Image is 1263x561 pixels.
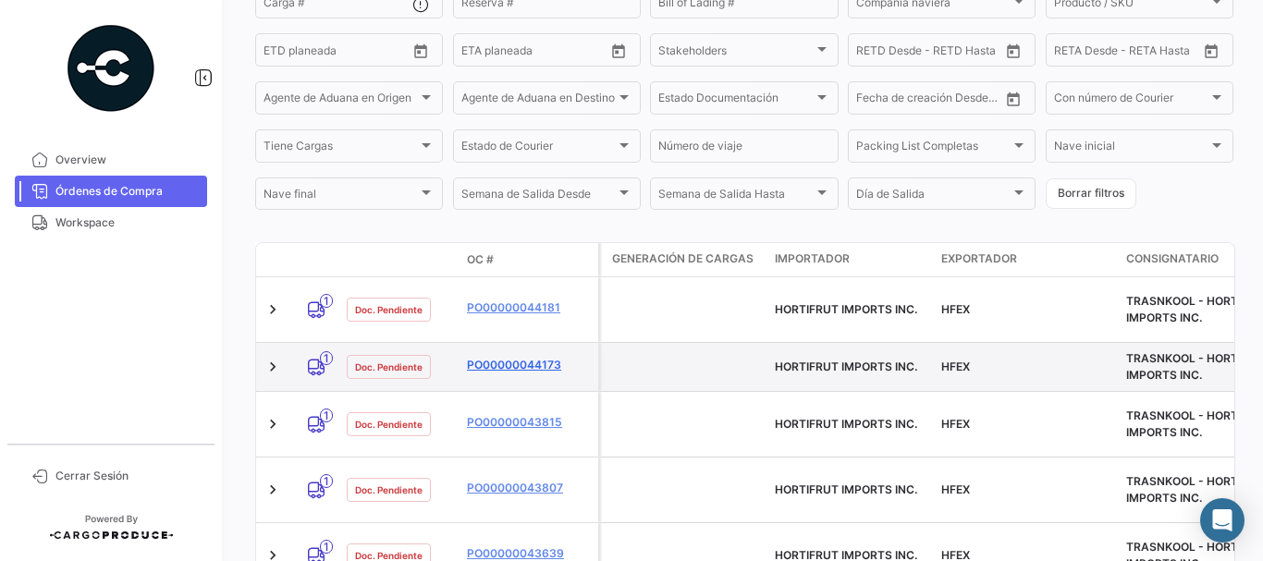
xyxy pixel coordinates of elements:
span: HORTIFRUT IMPORTS INC. [775,302,917,316]
datatable-header-cell: Importador [767,243,934,276]
a: Workspace [15,207,207,238]
span: 1 [320,351,333,365]
input: Hasta [902,46,971,59]
input: Desde [856,94,889,107]
span: OC # [467,251,494,268]
div: Abrir Intercom Messenger [1200,498,1245,543]
span: Nave inicial [1054,142,1208,155]
a: PO00000044181 [467,299,591,316]
span: Tiene Cargas [264,142,418,155]
span: Stakeholders [658,46,813,59]
button: Borrar filtros [1046,178,1136,209]
span: Estado de Courier [461,142,616,155]
span: Workspace [55,214,200,231]
span: Semana de Salida Hasta [658,190,813,203]
span: 1 [320,540,333,554]
a: Órdenes de Compra [15,176,207,207]
input: Hasta [1100,46,1169,59]
span: Consignatario [1126,250,1219,267]
input: Desde [461,46,495,59]
span: HORTIFRUT IMPORTS INC. [775,482,917,496]
span: HFEX [941,482,970,496]
button: Open calendar [999,85,1027,113]
input: Hasta [508,46,576,59]
span: Doc. Pendiente [355,417,423,432]
span: HORTIFRUT IMPORTS INC. [775,360,917,373]
button: Open calendar [605,37,632,65]
span: Packing List Completas [856,142,1011,155]
input: Hasta [310,46,378,59]
a: Expand/Collapse Row [264,300,282,319]
span: Día de Salida [856,190,1011,203]
span: Importador [775,250,850,267]
span: Doc. Pendiente [355,360,423,374]
span: 1 [320,409,333,422]
datatable-header-cell: Generación de cargas [601,243,767,276]
span: Generación de cargas [612,250,754,267]
span: Semana de Salida Desde [461,190,616,203]
span: Doc. Pendiente [355,482,423,497]
span: Doc. Pendiente [355,302,423,317]
button: Open calendar [407,37,435,65]
span: HFEX [941,360,970,373]
span: Estado Documentación [658,94,813,107]
datatable-header-cell: Modo de Transporte [293,252,339,267]
a: Overview [15,144,207,176]
span: 1 [320,474,333,488]
span: Agente de Aduana en Origen [264,94,418,107]
span: Con número de Courier [1054,94,1208,107]
span: Exportador [941,250,1017,267]
span: HORTIFRUT IMPORTS INC. [775,417,917,431]
input: Desde [1054,46,1087,59]
span: HFEX [941,302,970,316]
span: Cerrar Sesión [55,468,200,484]
span: Órdenes de Compra [55,183,200,200]
button: Open calendar [1197,37,1225,65]
a: PO00000044173 [467,357,591,373]
button: Open calendar [999,37,1027,65]
a: PO00000043815 [467,414,591,431]
datatable-header-cell: OC # [460,244,598,275]
datatable-header-cell: Exportador [934,243,1119,276]
span: 1 [320,294,333,308]
span: Agente de Aduana en Destino [461,94,616,107]
span: HFEX [941,417,970,431]
span: Overview [55,152,200,168]
a: Expand/Collapse Row [264,358,282,376]
datatable-header-cell: Estado Doc. [339,252,460,267]
input: Desde [264,46,297,59]
span: Nave final [264,190,418,203]
img: powered-by.png [65,22,157,115]
a: PO00000043807 [467,480,591,496]
input: Desde [856,46,889,59]
a: Expand/Collapse Row [264,481,282,499]
input: Hasta [902,94,971,107]
a: Expand/Collapse Row [264,415,282,433]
